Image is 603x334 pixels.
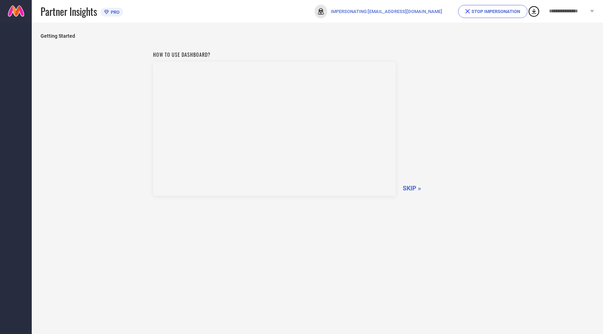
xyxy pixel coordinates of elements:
div: STOP IMPERSONATION [465,9,520,14]
iframe: Workspace Section [153,62,396,196]
h1: How to use dashboard? [153,51,396,58]
span: Getting Started [41,33,594,39]
div: Open download list [528,5,540,18]
span: SKIP » [403,184,421,192]
span: Partner Insights [41,4,97,19]
span: IMPERSONATING: [EMAIL_ADDRESS][DOMAIN_NAME] [331,9,442,14]
span: PRO [109,10,120,15]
